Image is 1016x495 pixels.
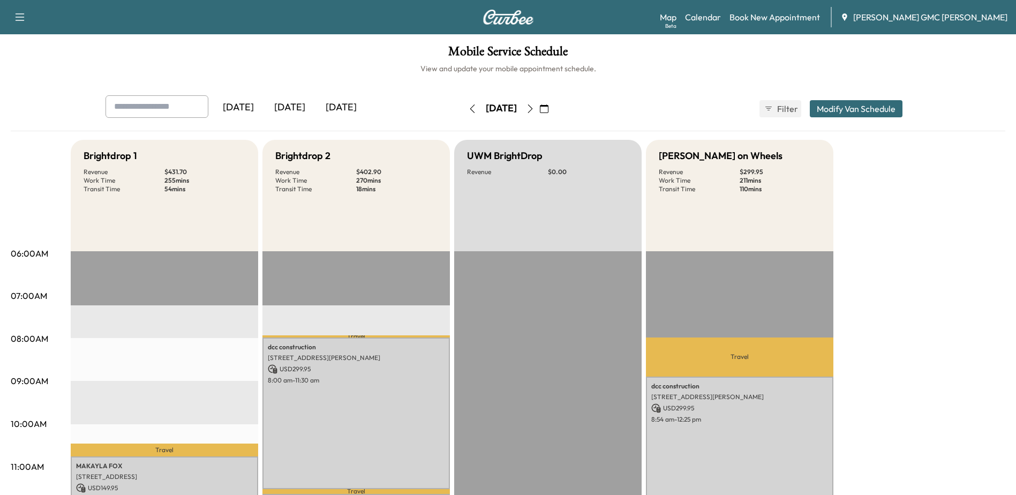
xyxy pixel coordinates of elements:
[84,168,164,176] p: Revenue
[262,489,450,494] p: Travel
[11,460,44,473] p: 11:00AM
[740,176,821,185] p: 211 mins
[268,343,445,351] p: dcc construction
[11,417,47,430] p: 10:00AM
[315,95,367,120] div: [DATE]
[275,148,330,163] h5: Brightdrop 2
[483,10,534,25] img: Curbee Logo
[548,168,629,176] p: $ 0.00
[356,176,437,185] p: 270 mins
[467,148,543,163] h5: UWM BrightDrop
[651,393,828,401] p: [STREET_ADDRESS][PERSON_NAME]
[11,247,48,260] p: 06:00AM
[646,337,833,377] p: Travel
[740,185,821,193] p: 110 mins
[356,168,437,176] p: $ 402.90
[659,168,740,176] p: Revenue
[659,176,740,185] p: Work Time
[164,185,245,193] p: 54 mins
[262,335,450,337] p: Travel
[264,95,315,120] div: [DATE]
[275,176,356,185] p: Work Time
[11,45,1005,63] h1: Mobile Service Schedule
[853,11,1007,24] span: [PERSON_NAME] GMC [PERSON_NAME]
[665,22,676,30] div: Beta
[356,185,437,193] p: 18 mins
[268,376,445,385] p: 8:00 am - 11:30 am
[76,483,253,493] p: USD 149.95
[164,168,245,176] p: $ 431.70
[810,100,902,117] button: Modify Van Schedule
[729,11,820,24] a: Book New Appointment
[486,102,517,115] div: [DATE]
[11,332,48,345] p: 08:00AM
[76,462,253,470] p: MAKAYLA FOX
[651,382,828,391] p: dcc construction
[759,100,801,117] button: Filter
[84,176,164,185] p: Work Time
[84,148,137,163] h5: Brightdrop 1
[651,403,828,413] p: USD 299.95
[659,148,782,163] h5: [PERSON_NAME] on Wheels
[660,11,676,24] a: MapBeta
[685,11,721,24] a: Calendar
[651,415,828,424] p: 8:54 am - 12:25 pm
[268,354,445,362] p: [STREET_ADDRESS][PERSON_NAME]
[268,364,445,374] p: USD 299.95
[275,185,356,193] p: Transit Time
[213,95,264,120] div: [DATE]
[11,289,47,302] p: 07:00AM
[275,168,356,176] p: Revenue
[467,168,548,176] p: Revenue
[659,185,740,193] p: Transit Time
[740,168,821,176] p: $ 299.95
[84,185,164,193] p: Transit Time
[71,444,258,456] p: Travel
[76,472,253,481] p: [STREET_ADDRESS]
[777,102,796,115] span: Filter
[164,176,245,185] p: 255 mins
[11,374,48,387] p: 09:00AM
[11,63,1005,74] h6: View and update your mobile appointment schedule.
